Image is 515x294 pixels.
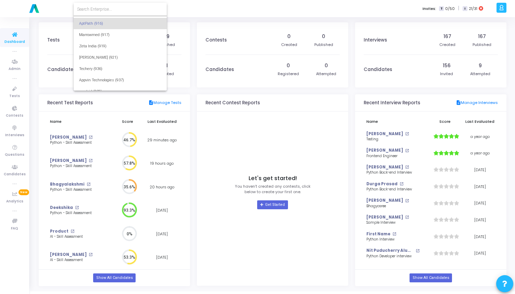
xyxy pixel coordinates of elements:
span: [PERSON_NAME] (921) [79,52,161,63]
span: Marrowmed (917) [79,29,161,40]
span: Zeta India (919) [79,40,161,52]
span: sportrid (939) [79,86,161,97]
span: AptPath (916) [79,18,161,29]
span: Appvin Technologies (937) [79,74,161,86]
span: Techery (936) [79,63,161,74]
input: Search Enterprise... [77,6,163,12]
